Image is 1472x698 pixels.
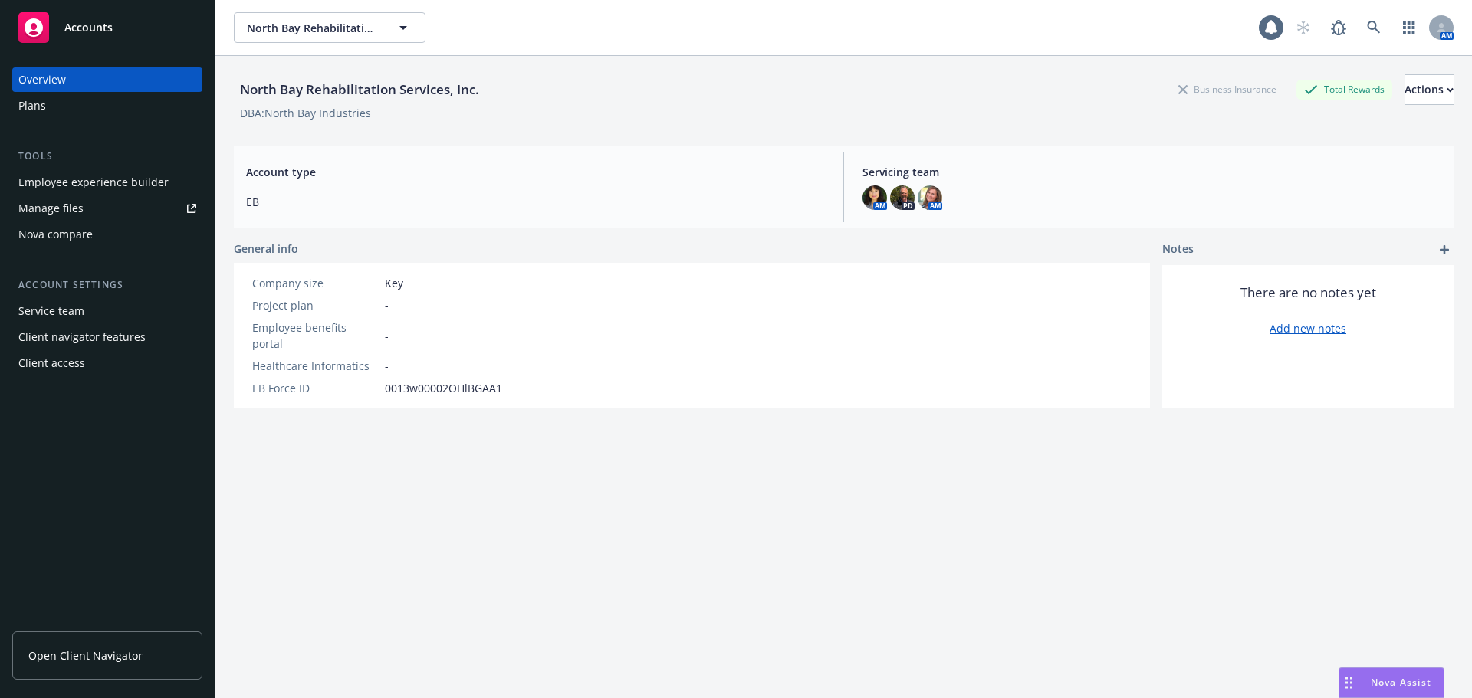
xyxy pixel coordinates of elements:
a: Client navigator features [12,325,202,349]
span: - [385,328,389,344]
div: Manage files [18,196,84,221]
div: North Bay Rehabilitation Services, Inc. [234,80,485,100]
a: Service team [12,299,202,323]
a: Report a Bug [1323,12,1354,43]
div: Employee experience builder [18,170,169,195]
a: Add new notes [1270,320,1346,336]
a: add [1435,241,1454,259]
a: Nova compare [12,222,202,247]
button: Actions [1405,74,1454,105]
span: - [385,358,389,374]
div: Service team [18,299,84,323]
span: Servicing team [863,164,1441,180]
span: Accounts [64,21,113,34]
div: Drag to move [1339,668,1359,697]
div: Client access [18,351,85,375]
span: - [385,297,389,313]
div: Business Insurance [1171,80,1284,99]
div: Employee benefits portal [252,320,379,352]
div: Tools [12,149,202,164]
img: photo [890,185,915,210]
div: Healthcare Informatics [252,358,379,374]
img: photo [918,185,942,210]
a: Start snowing [1288,12,1319,43]
div: Nova compare [18,222,93,247]
div: Account settings [12,277,202,293]
button: Nova Assist [1339,667,1444,698]
a: Client access [12,351,202,375]
span: There are no notes yet [1240,283,1376,302]
div: Total Rewards [1296,80,1392,99]
span: EB [246,194,825,210]
span: Nova Assist [1371,676,1431,689]
span: General info [234,241,298,257]
div: Project plan [252,297,379,313]
div: EB Force ID [252,380,379,396]
a: Employee experience builder [12,170,202,195]
span: Open Client Navigator [28,647,143,664]
button: North Bay Rehabilitation Services, Inc. [234,12,426,43]
a: Accounts [12,6,202,49]
div: Overview [18,67,66,92]
div: Plans [18,93,46,118]
span: Notes [1162,241,1194,259]
img: photo [863,185,887,210]
span: Key [385,275,403,291]
div: DBA: North Bay Industries [240,105,371,121]
a: Search [1359,12,1389,43]
div: Client navigator features [18,325,146,349]
span: North Bay Rehabilitation Services, Inc. [247,20,379,36]
div: Company size [252,275,379,291]
a: Plans [12,93,202,118]
div: Actions [1405,75,1454,104]
span: Account type [246,164,825,180]
a: Overview [12,67,202,92]
a: Switch app [1394,12,1424,43]
a: Manage files [12,196,202,221]
span: 0013w00002OHlBGAA1 [385,380,502,396]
